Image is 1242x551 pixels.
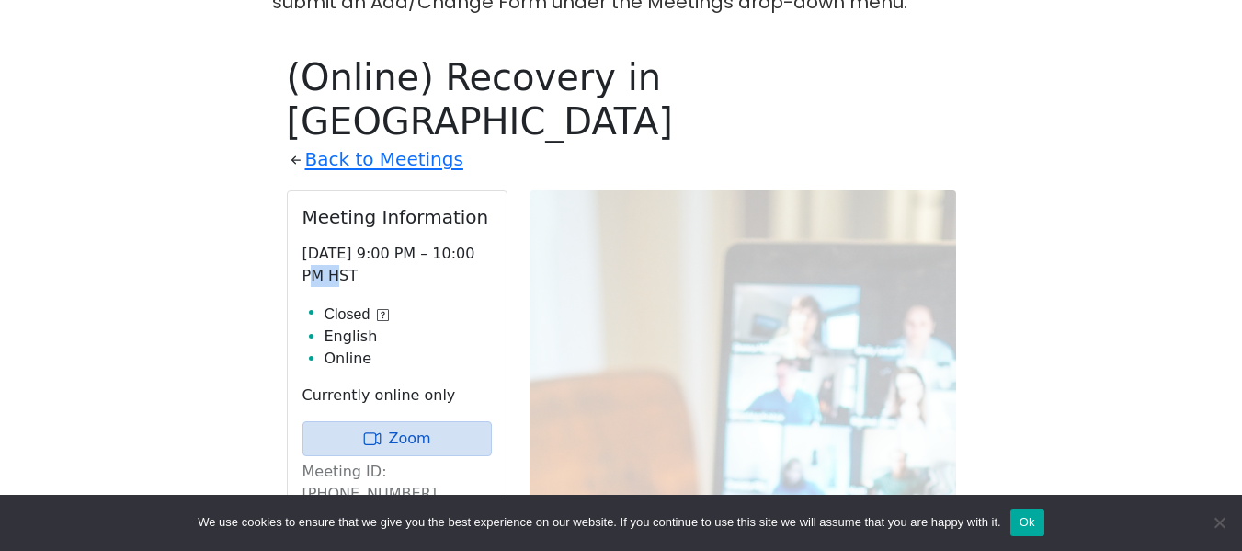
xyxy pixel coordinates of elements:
span: No [1210,513,1228,532]
a: Zoom [302,421,492,456]
h2: Meeting Information [302,206,492,228]
p: Currently online only [302,385,492,407]
li: Online [325,348,492,370]
p: Meeting ID: [PHONE_NUMBER] Passcode: staysober [302,461,492,527]
button: Ok [1010,509,1044,536]
button: Closed [325,304,390,326]
a: Back to Meetings [305,143,463,176]
li: English [325,326,492,348]
span: We use cookies to ensure that we give you the best experience on our website. If you continue to ... [198,513,1000,532]
h1: (Online) Recovery in [GEOGRAPHIC_DATA] [287,55,956,143]
span: Closed [325,304,370,326]
p: [DATE] 9:00 PM – 10:00 PM HST [302,243,492,287]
